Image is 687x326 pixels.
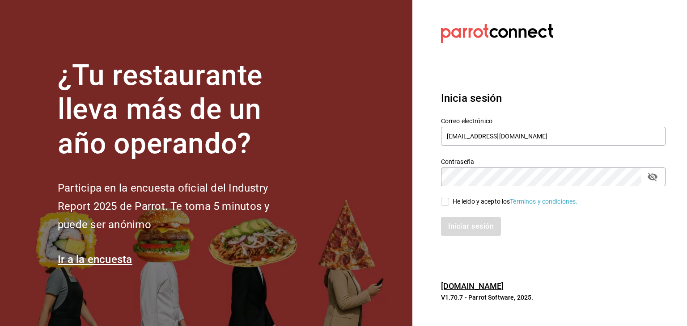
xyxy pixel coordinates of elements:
h1: ¿Tu restaurante lleva más de un año operando? [58,59,299,161]
label: Contraseña [441,158,666,164]
p: V1.70.7 - Parrot Software, 2025. [441,293,666,302]
a: [DOMAIN_NAME] [441,281,504,291]
label: Correo electrónico [441,117,666,124]
a: Ir a la encuesta [58,253,132,266]
button: passwordField [645,169,660,184]
h2: Participa en la encuesta oficial del Industry Report 2025 de Parrot. Te toma 5 minutos y puede se... [58,179,299,234]
a: Términos y condiciones. [510,198,577,205]
input: Ingresa tu correo electrónico [441,127,666,146]
div: He leído y acepto los [453,197,578,206]
h3: Inicia sesión [441,90,666,106]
